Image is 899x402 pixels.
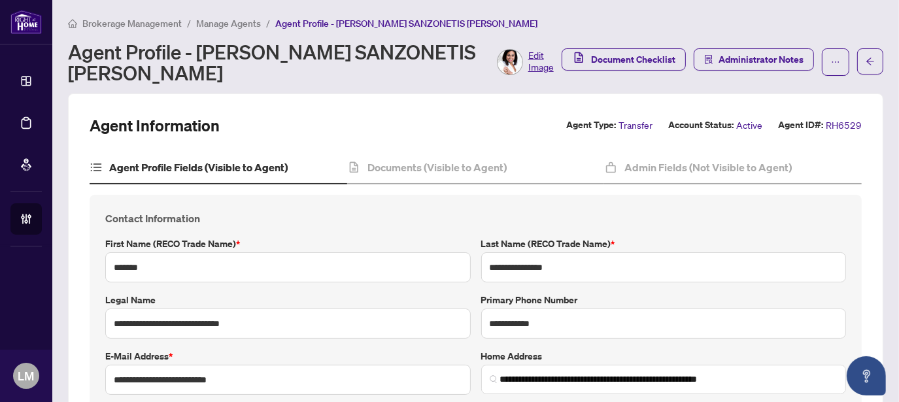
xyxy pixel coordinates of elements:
button: Administrator Notes [694,48,814,71]
span: LM [18,367,35,385]
span: Agent Profile - [PERSON_NAME] SANZONETIS [PERSON_NAME] [275,18,537,29]
span: arrow-left [866,57,875,66]
span: Edit Image [528,49,554,75]
span: Manage Agents [196,18,261,29]
span: Administrator Notes [719,49,804,70]
label: Agent Type: [566,118,616,133]
h4: Contact Information [105,210,846,226]
img: search_icon [490,375,498,383]
label: Legal Name [105,293,471,307]
div: Agent Profile - [PERSON_NAME] SANZONETIS [PERSON_NAME] [68,41,554,83]
span: Transfer [619,118,653,133]
img: Profile Icon [498,50,522,75]
h4: Documents (Visible to Agent) [367,159,507,175]
span: Brokerage Management [82,18,182,29]
label: E-mail Address [105,349,471,363]
span: home [68,19,77,28]
li: / [266,16,270,31]
button: Open asap [847,356,886,395]
label: Last Name (RECO Trade Name) [481,237,847,251]
label: Primary Phone Number [481,293,847,307]
li: / [187,16,191,31]
span: Document Checklist [591,49,675,70]
img: logo [10,10,42,34]
label: Home Address [481,349,847,363]
h2: Agent Information [90,115,220,136]
span: RH6529 [826,118,862,133]
h4: Agent Profile Fields (Visible to Agent) [109,159,288,175]
label: Account Status: [668,118,734,133]
span: solution [704,55,713,64]
span: ellipsis [831,58,840,67]
span: Active [736,118,762,133]
h4: Admin Fields (Not Visible to Agent) [625,159,792,175]
button: Document Checklist [562,48,686,71]
label: First Name (RECO Trade Name) [105,237,471,251]
label: Agent ID#: [778,118,823,133]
